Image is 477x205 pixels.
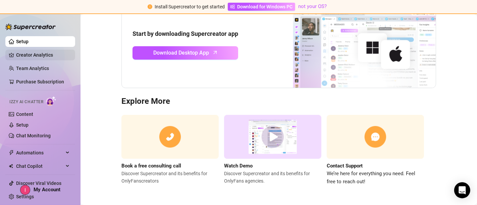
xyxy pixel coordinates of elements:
[268,1,436,88] img: download app
[299,3,327,9] a: not your OS?
[34,187,60,193] span: My Account
[16,181,61,186] a: Discover Viral Videos
[16,133,51,138] a: Chat Monitoring
[224,115,321,186] a: Watch DemoDiscover Supercreator and its benefits for OnlyFans agencies.
[121,163,181,169] strong: Book a free consulting call
[121,170,219,185] span: Discover Supercreator and its benefits for OnlyFans creators
[211,49,219,56] span: arrow-up
[16,161,64,172] span: Chat Copilot
[327,163,363,169] strong: Contact Support
[16,122,29,128] a: Setup
[5,23,56,30] img: logo-BBDzfeDw.svg
[9,150,14,155] span: thunderbolt
[154,49,209,57] span: Download Desktop App
[16,112,33,117] a: Content
[16,66,49,71] a: Team Analytics
[224,115,321,159] img: supercreator demo
[230,4,235,9] span: windows
[327,115,424,159] img: contact support
[16,50,70,60] a: Creator Analytics
[224,170,321,185] span: Discover Supercreator and its benefits for OnlyFans agencies.
[132,46,238,60] a: Download Desktop Apparrow-up
[16,147,64,158] span: Automations
[224,163,253,169] strong: Watch Demo
[228,3,295,11] a: Download for Windows PC
[237,3,293,10] span: Download for Windows PC
[454,182,470,198] div: Open Intercom Messenger
[16,39,29,44] a: Setup
[9,164,13,168] img: Chat Copilot
[20,185,30,195] img: ACg8ocIlc5Tmj9keYQamkk62T8OjwutvzDIBTQqH0BriQ1Vk5sHaMw=s96-c
[148,4,152,9] span: exclamation-circle
[16,194,34,199] a: Settings
[121,115,219,159] img: consulting call
[16,79,64,84] a: Purchase Subscription
[9,99,43,105] span: Izzy AI Chatter
[46,96,56,106] img: AI Chatter
[121,115,219,186] a: Book a free consulting callDiscover Supercreator and its benefits for OnlyFanscreators
[132,30,238,37] strong: Start by downloading Supercreator app
[155,4,225,9] span: Install Supercreator to get started
[121,96,436,107] h3: Explore More
[327,170,424,186] span: We’re here for everything you need. Feel free to reach out!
